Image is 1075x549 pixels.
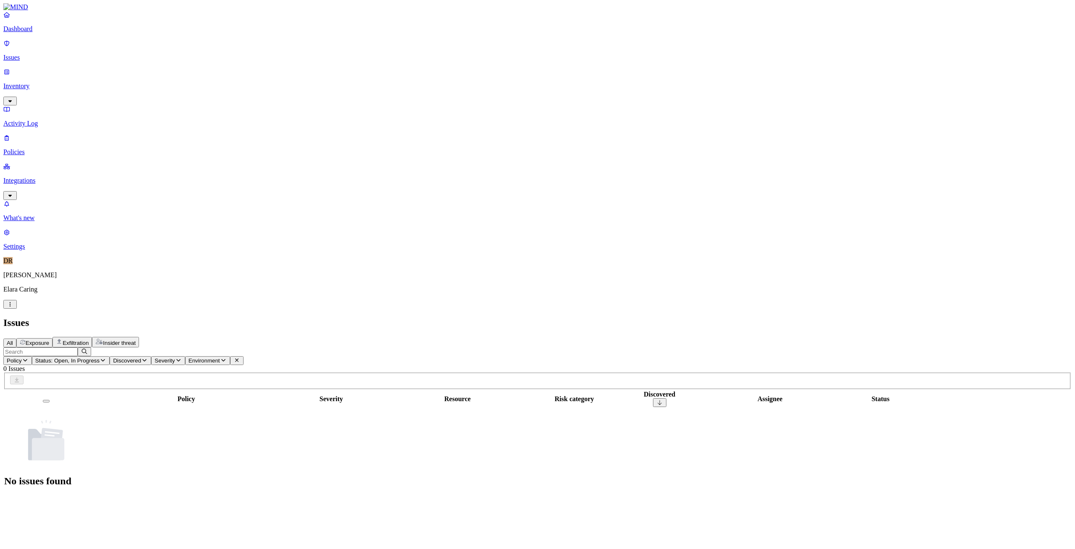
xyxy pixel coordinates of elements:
span: Status: Open, In Progress [35,357,100,364]
span: Environment [189,357,220,364]
a: What's new [3,200,1072,222]
button: Select all [43,400,50,402]
div: Severity [285,395,378,403]
h2: Issues [3,317,1072,328]
span: Discovered [113,357,141,364]
p: Dashboard [3,25,1072,33]
span: All [7,340,13,346]
span: 0 Issues [3,365,25,372]
a: Policies [3,134,1072,156]
div: Policy [89,395,283,403]
a: Settings [3,229,1072,250]
p: Issues [3,54,1072,61]
img: MIND [3,3,28,11]
span: Exfiltration [63,340,89,346]
span: Severity [155,357,175,364]
div: Resource [380,395,536,403]
p: Activity Log [3,120,1072,127]
a: Integrations [3,163,1072,199]
a: Dashboard [3,11,1072,33]
div: Discovered [613,391,706,398]
p: Settings [3,243,1072,250]
div: Risk category [537,395,611,403]
p: What's new [3,214,1072,222]
div: Status [834,395,927,403]
span: DR [3,257,13,264]
p: [PERSON_NAME] [3,271,1072,279]
span: Exposure [26,340,49,346]
img: NoDocuments [21,415,71,465]
input: Search [3,347,78,356]
a: MIND [3,3,1072,11]
p: Policies [3,148,1072,156]
a: Issues [3,39,1072,61]
p: Elara Caring [3,286,1072,293]
span: Insider threat [103,340,136,346]
h1: No issues found [4,475,88,487]
div: Assignee [708,395,832,403]
a: Inventory [3,68,1072,104]
p: Inventory [3,82,1072,90]
p: Integrations [3,177,1072,184]
span: Policy [7,357,22,364]
a: Activity Log [3,105,1072,127]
